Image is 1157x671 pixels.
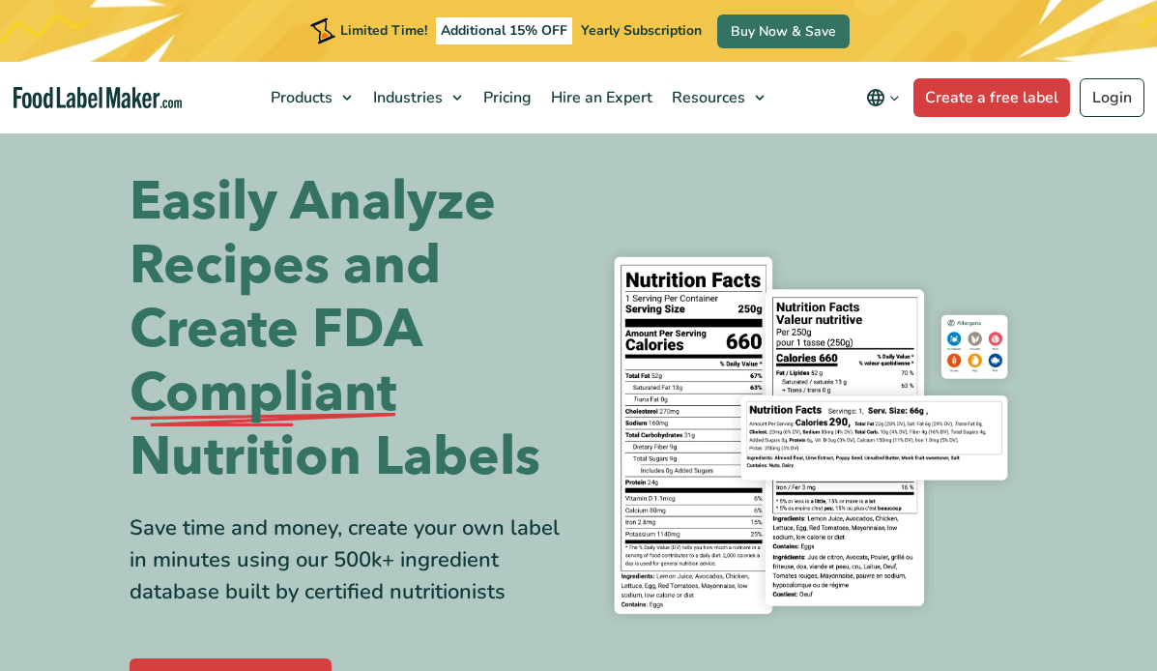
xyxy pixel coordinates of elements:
[539,62,660,133] a: Hire an Expert
[717,15,850,48] a: Buy Now & Save
[913,78,1070,117] a: Create a free label
[436,17,572,44] span: Additional 15% OFF
[472,62,539,133] a: Pricing
[367,87,445,108] span: Industries
[340,21,427,40] span: Limited Time!
[581,21,702,40] span: Yearly Subscription
[545,87,654,108] span: Hire an Expert
[130,170,564,489] h1: Easily Analyze Recipes and Create FDA Nutrition Labels
[853,78,913,117] button: Change language
[477,87,534,108] span: Pricing
[666,87,747,108] span: Resources
[130,362,396,425] span: Compliant
[265,87,334,108] span: Products
[14,87,182,109] a: Food Label Maker homepage
[1080,78,1144,117] a: Login
[130,512,564,608] div: Save time and money, create your own label in minutes using our 500k+ ingredient database built b...
[660,62,774,133] a: Resources
[362,62,472,133] a: Industries
[259,62,362,133] a: Products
